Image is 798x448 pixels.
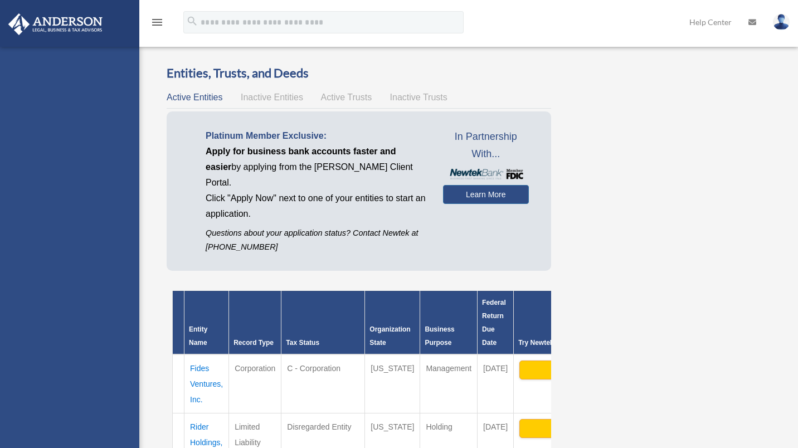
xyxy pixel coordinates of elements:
[420,354,478,413] td: Management
[519,361,628,379] button: Apply Now
[478,291,514,354] th: Federal Return Due Date
[443,128,529,163] span: In Partnership With...
[206,226,426,254] p: Questions about your application status? Contact Newtek at [PHONE_NUMBER]
[184,354,229,413] td: Fides Ventures, Inc.
[150,20,164,29] a: menu
[519,419,628,438] button: Apply Now
[150,16,164,29] i: menu
[241,92,303,102] span: Inactive Entities
[184,291,229,354] th: Entity Name
[167,65,551,82] h3: Entities, Trusts, and Deeds
[229,354,281,413] td: Corporation
[365,354,420,413] td: [US_STATE]
[518,336,629,349] div: Try Newtek Bank
[443,185,529,204] a: Learn More
[321,92,372,102] span: Active Trusts
[365,291,420,354] th: Organization State
[390,92,447,102] span: Inactive Trusts
[449,169,523,180] img: NewtekBankLogoSM.png
[420,291,478,354] th: Business Purpose
[5,13,106,35] img: Anderson Advisors Platinum Portal
[773,14,790,30] img: User Pic
[206,128,426,144] p: Platinum Member Exclusive:
[229,291,281,354] th: Record Type
[281,291,365,354] th: Tax Status
[206,191,426,222] p: Click "Apply Now" next to one of your entities to start an application.
[206,144,426,191] p: by applying from the [PERSON_NAME] Client Portal.
[206,147,396,172] span: Apply for business bank accounts faster and easier
[167,92,222,102] span: Active Entities
[281,354,365,413] td: C - Corporation
[478,354,514,413] td: [DATE]
[186,15,198,27] i: search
